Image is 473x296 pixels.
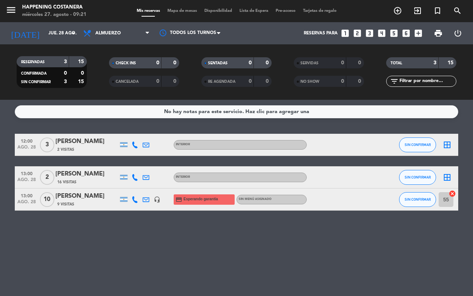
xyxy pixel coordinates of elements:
i: looks_5 [389,28,399,38]
strong: 3 [64,59,67,64]
span: 12:00 [17,136,36,145]
strong: 0 [266,60,270,65]
div: [PERSON_NAME] [55,191,118,201]
i: cancel [449,190,456,197]
span: RESERVADAS [21,60,45,64]
strong: 0 [249,60,252,65]
span: SIN CONFIRMAR [405,175,431,179]
strong: 0 [173,60,178,65]
span: 16 Visitas [57,179,76,185]
span: Pre-acceso [272,9,299,13]
strong: 0 [249,79,252,84]
strong: 0 [358,79,363,84]
span: CHECK INS [116,61,136,65]
i: headset_mic [154,196,160,203]
button: menu [6,4,17,18]
strong: 0 [358,60,363,65]
strong: 3 [64,79,67,84]
span: INTERIOR [176,176,190,178]
strong: 15 [448,60,455,65]
span: TOTAL [391,61,402,65]
input: Filtrar por nombre... [399,77,456,85]
span: SIN CONFIRMAR [405,197,431,201]
span: print [434,29,443,38]
span: Lista de Espera [236,9,272,13]
button: SIN CONFIRMAR [399,170,436,185]
span: 13:00 [17,191,36,200]
strong: 3 [433,60,436,65]
strong: 15 [78,79,85,84]
span: INTERIOR [176,143,190,146]
i: looks_one [340,28,350,38]
span: NO SHOW [300,80,319,84]
span: ago. 28 [17,177,36,186]
span: Almuerzo [95,31,121,36]
i: looks_3 [365,28,374,38]
i: filter_list [390,77,399,86]
i: looks_6 [401,28,411,38]
span: RE AGENDADA [208,80,235,84]
button: SIN CONFIRMAR [399,137,436,152]
button: SIN CONFIRMAR [399,192,436,207]
strong: 0 [341,79,344,84]
span: 9 Visitas [57,201,74,207]
span: CANCELADA [116,80,139,84]
span: 2 Visitas [57,147,74,153]
div: No hay notas para este servicio. Haz clic para agregar una [164,108,309,116]
span: 3 [40,137,54,152]
i: [DATE] [6,25,45,41]
span: SERVIDAS [300,61,319,65]
i: looks_two [353,28,362,38]
span: SENTADAS [208,61,228,65]
i: looks_4 [377,28,387,38]
i: menu [6,4,17,16]
strong: 0 [64,71,67,76]
i: border_all [443,173,452,182]
div: [PERSON_NAME] [55,137,118,146]
strong: 0 [341,60,344,65]
span: Tarjetas de regalo [299,9,340,13]
span: Esperando garantía [184,196,218,202]
i: exit_to_app [413,6,422,15]
strong: 0 [156,60,159,65]
i: border_all [443,140,452,149]
span: SIN CONFIRMAR [21,80,51,84]
span: SIN CONFIRMAR [405,143,431,147]
span: Sin menú asignado [239,198,272,201]
span: CONFIRMADA [21,72,47,75]
div: [PERSON_NAME] [55,169,118,179]
div: Happening Costanera [22,4,86,11]
span: 2 [40,170,54,185]
div: miércoles 27. agosto - 09:21 [22,11,86,18]
strong: 0 [173,79,178,84]
i: search [453,6,462,15]
span: 13:00 [17,169,36,177]
span: Disponibilidad [201,9,236,13]
span: ago. 28 [17,145,36,153]
i: add_box [414,28,423,38]
span: Reservas para [304,31,338,36]
span: Mapa de mesas [164,9,201,13]
span: 10 [40,192,54,207]
strong: 15 [78,59,85,64]
i: add_circle_outline [393,6,402,15]
i: credit_card [176,196,182,203]
div: LOG OUT [448,22,467,44]
span: Mis reservas [133,9,164,13]
span: ago. 28 [17,200,36,208]
i: power_settings_new [453,29,462,38]
strong: 0 [266,79,270,84]
strong: 0 [81,71,85,76]
strong: 0 [156,79,159,84]
i: arrow_drop_down [69,29,78,38]
i: turned_in_not [433,6,442,15]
